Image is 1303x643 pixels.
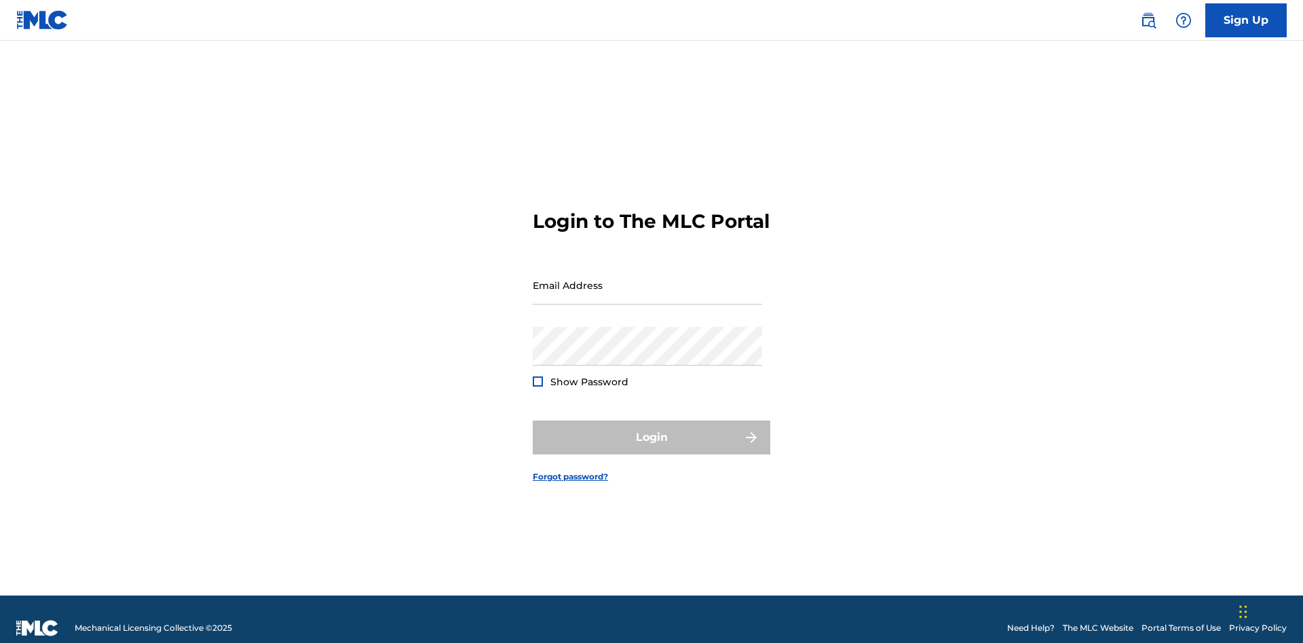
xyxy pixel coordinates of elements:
[1175,12,1192,28] img: help
[1205,3,1287,37] a: Sign Up
[550,376,628,388] span: Show Password
[75,622,232,634] span: Mechanical Licensing Collective © 2025
[1140,12,1156,28] img: search
[1229,622,1287,634] a: Privacy Policy
[16,620,58,636] img: logo
[1239,591,1247,632] div: Drag
[1141,622,1221,634] a: Portal Terms of Use
[1135,7,1162,34] a: Public Search
[1063,622,1133,634] a: The MLC Website
[533,210,770,233] h3: Login to The MLC Portal
[533,471,608,483] a: Forgot password?
[16,10,69,30] img: MLC Logo
[1170,7,1197,34] div: Help
[1235,578,1303,643] iframe: Chat Widget
[1007,622,1055,634] a: Need Help?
